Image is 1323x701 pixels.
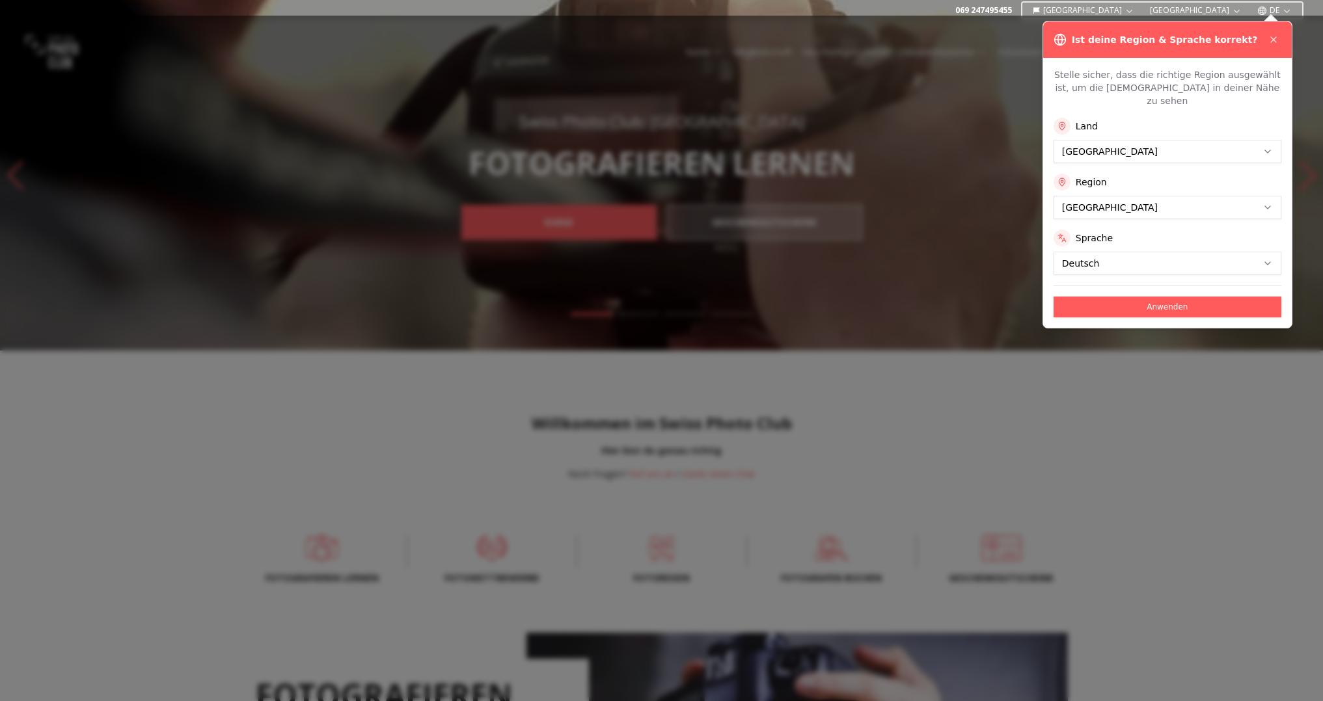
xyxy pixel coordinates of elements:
button: [GEOGRAPHIC_DATA] [1028,3,1140,18]
label: Land [1076,120,1098,133]
label: Sprache [1076,231,1113,245]
button: [GEOGRAPHIC_DATA] [1145,3,1247,18]
h3: Ist deine Region & Sprache korrekt? [1072,33,1257,46]
label: Region [1076,176,1107,189]
p: Stelle sicher, dass die richtige Region ausgewählt ist, um die [DEMOGRAPHIC_DATA] in deiner Nähe ... [1054,68,1281,107]
button: DE [1252,3,1297,18]
a: 069 247495455 [955,5,1012,16]
button: Anwenden [1054,297,1281,317]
